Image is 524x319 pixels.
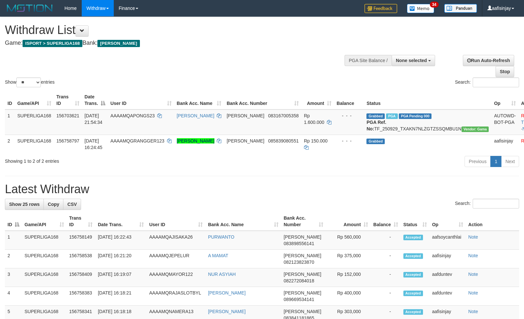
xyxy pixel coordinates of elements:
td: TF_250929_TXAKN7NLZGTZSSQMBU1N [364,109,491,135]
span: [DATE] 21:54:34 [85,113,103,125]
h1: Withdraw List [5,24,343,37]
td: AAAAMQMAYOR122 [146,268,205,287]
td: [DATE] 16:19:07 [95,268,146,287]
a: Show 25 rows [5,199,44,210]
label: Search: [455,199,519,209]
td: 156758383 [67,287,95,306]
span: Accepted [403,272,423,277]
td: SUPERLIGA168 [22,268,67,287]
span: Accepted [403,235,423,240]
td: AUTOWD-BOT-PGA [491,109,518,135]
span: [PERSON_NAME] [284,272,321,277]
td: Rp 400,000 [326,287,371,306]
td: aafsoycanthlai [430,231,466,250]
th: Bank Acc. Number: activate to sort column ascending [224,91,301,109]
span: [PERSON_NAME] [284,290,321,295]
div: Showing 1 to 2 of 2 entries [5,155,213,164]
span: Rp 1.600.000 [304,113,324,125]
span: Copy 082123823870 to clipboard [284,260,314,265]
a: [PERSON_NAME] [177,138,214,143]
span: ISPORT > SUPERLIGA168 [23,40,82,47]
b: PGA Ref. No: [366,120,386,131]
td: 156758409 [67,268,95,287]
a: Copy [43,199,63,210]
a: Note [468,234,478,240]
span: PGA Pending [399,113,431,119]
span: AAAAMQAPONGS23 [110,113,155,118]
span: Marked by aafchhiseyha [386,113,397,119]
td: 2 [5,135,15,153]
img: Button%20Memo.svg [407,4,434,13]
a: Previous [465,156,491,167]
th: Date Trans.: activate to sort column descending [82,91,108,109]
a: [PERSON_NAME] [208,309,245,314]
td: 1 [5,231,22,250]
td: 4 [5,287,22,306]
span: Copy 083167005358 to clipboard [268,113,298,118]
label: Search: [455,77,519,87]
th: Action [466,212,519,231]
div: PGA Site Balance / [345,55,392,66]
td: [DATE] 16:21:20 [95,250,146,268]
th: Game/API: activate to sort column ascending [15,91,54,109]
td: aafisinjay [491,135,518,153]
input: Search: [473,199,519,209]
img: Feedback.jpg [364,4,397,13]
td: AAAAMQRAJASLOTBYL [146,287,205,306]
td: SUPERLIGA168 [22,231,67,250]
td: - [371,231,401,250]
th: Status: activate to sort column ascending [401,212,430,231]
span: [PERSON_NAME] [284,234,321,240]
div: - - - [337,138,362,144]
td: 2 [5,250,22,268]
th: Trans ID: activate to sort column ascending [67,212,95,231]
span: Show 25 rows [9,202,40,207]
th: Balance: activate to sort column ascending [371,212,401,231]
th: Game/API: activate to sort column ascending [22,212,67,231]
td: SUPERLIGA168 [22,250,67,268]
span: Grabbed [366,139,385,144]
div: - - - [337,112,362,119]
th: User ID: activate to sort column ascending [108,91,174,109]
a: [PERSON_NAME] [177,113,214,118]
th: Bank Acc. Name: activate to sort column ascending [174,91,224,109]
span: AAAAMQGRANGGER123 [110,138,164,143]
td: [DATE] 16:22:43 [95,231,146,250]
span: Accepted [403,309,423,315]
span: Copy 082272084018 to clipboard [284,278,314,283]
td: SUPERLIGA168 [15,109,54,135]
a: Note [468,272,478,277]
span: 156758797 [57,138,79,143]
th: Op: activate to sort column ascending [430,212,466,231]
a: PURWANTO [208,234,234,240]
span: Rp 150.000 [304,138,328,143]
th: Op: activate to sort column ascending [491,91,518,109]
label: Show entries [5,77,55,87]
td: aafisinjay [430,250,466,268]
h1: Latest Withdraw [5,183,519,196]
td: 1 [5,109,15,135]
button: None selected [392,55,435,66]
a: Note [468,253,478,258]
td: [DATE] 16:18:21 [95,287,146,306]
span: Grabbed [366,113,385,119]
td: - [371,287,401,306]
span: [PERSON_NAME] [284,309,321,314]
a: CSV [63,199,81,210]
td: 156758149 [67,231,95,250]
th: Status [364,91,491,109]
img: panduan.png [444,4,477,13]
th: Date Trans.: activate to sort column ascending [95,212,146,231]
td: Rp 375,000 [326,250,371,268]
a: A MAMAT [208,253,228,258]
span: [PERSON_NAME] [97,40,140,47]
a: Note [468,309,478,314]
span: None selected [396,58,427,63]
th: Bank Acc. Number: activate to sort column ascending [281,212,326,231]
td: AAAAMQAJISAKA26 [146,231,205,250]
h4: Game: Bank: [5,40,343,46]
select: Showentries [16,77,41,87]
span: Copy 083898556141 to clipboard [284,241,314,246]
th: ID [5,91,15,109]
td: SUPERLIGA168 [15,135,54,153]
